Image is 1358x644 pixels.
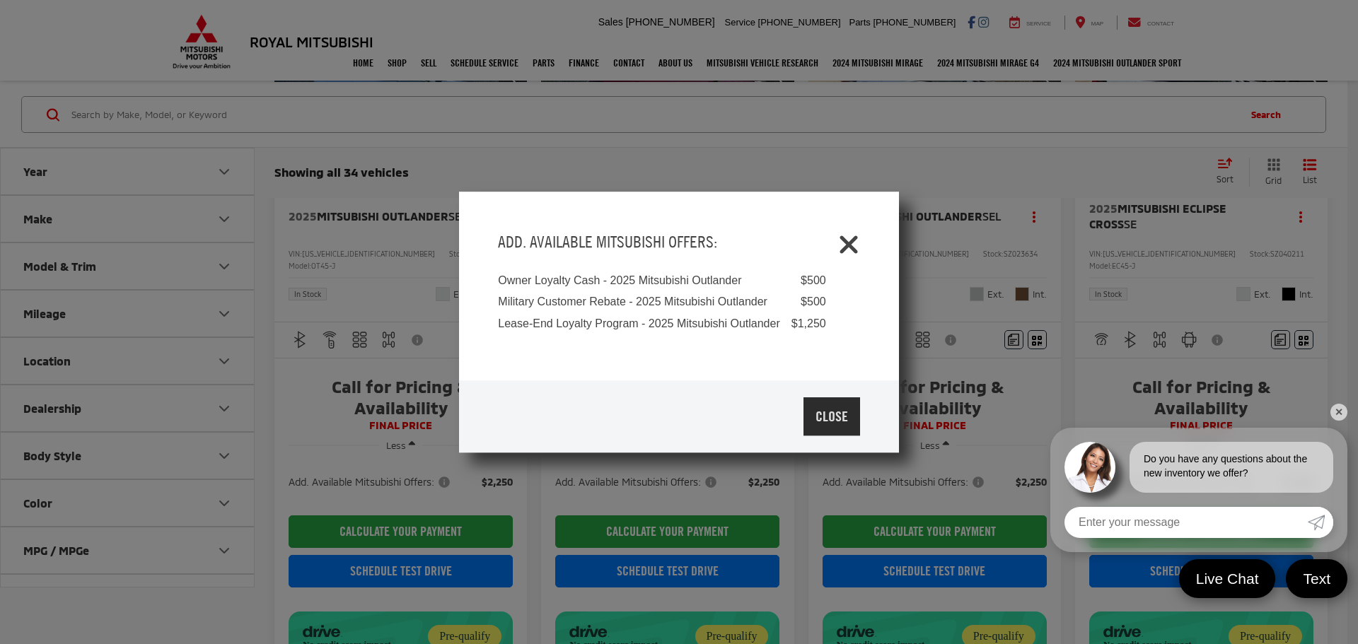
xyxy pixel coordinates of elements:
a: Live Chat [1179,559,1276,598]
h4: Add. Available Mitsubishi Offers: [498,232,717,252]
input: Enter your message [1064,507,1308,538]
a: Text [1286,559,1347,598]
div: $500 [801,295,826,311]
a: Submit [1308,507,1333,538]
div: $500 [801,273,826,289]
li: Owner Loyalty Cash - 2025 Mitsubishi Outlander [498,273,825,295]
img: Agent profile photo [1064,442,1115,493]
span: Live Chat [1189,569,1266,588]
div: $1,250 [791,316,826,332]
li: Lease-End Loyalty Program - 2025 Mitsubishi Outlander [498,316,825,338]
span: Text [1296,569,1337,588]
li: Military Customer Rebate - 2025 Mitsubishi Outlander [498,295,825,317]
button: Close [803,397,860,435]
div: Do you have any questions about the new inventory we offer? [1130,442,1333,493]
button: Close [837,230,860,253]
